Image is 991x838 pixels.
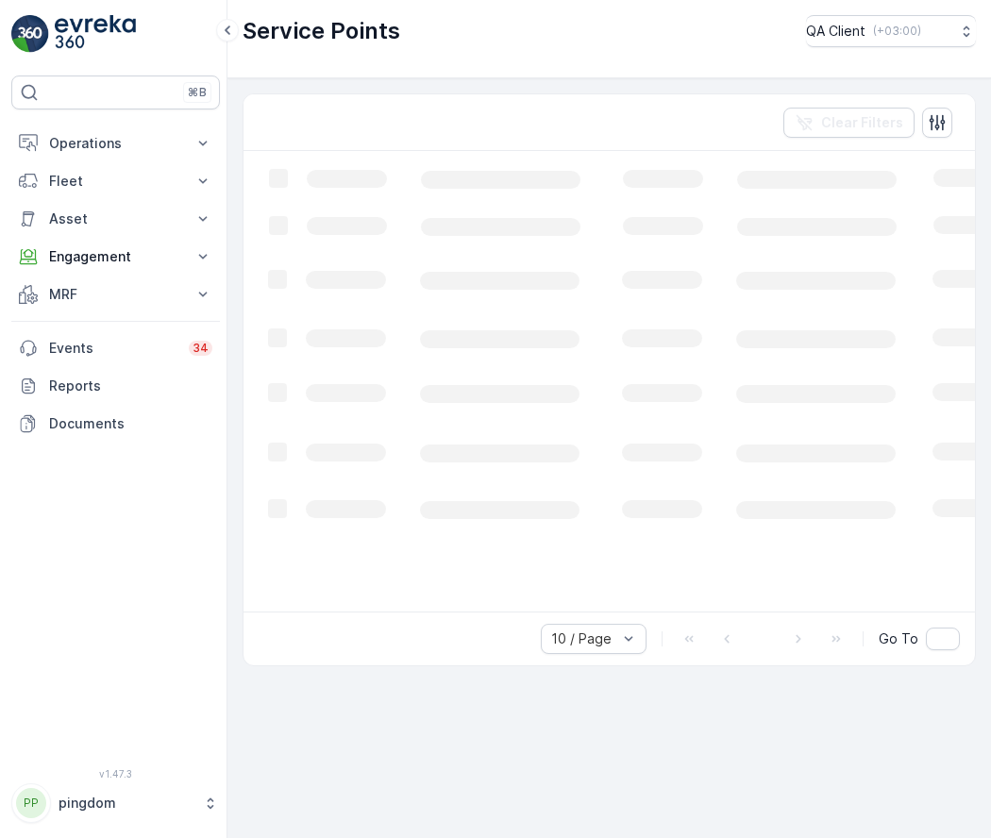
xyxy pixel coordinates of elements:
span: Go To [879,629,918,648]
a: Events34 [11,329,220,367]
p: Events [49,339,177,358]
p: Fleet [49,172,182,191]
button: QA Client(+03:00) [806,15,976,47]
button: Operations [11,125,220,162]
button: Asset [11,200,220,238]
p: 34 [193,341,209,356]
a: Reports [11,367,220,405]
p: Clear Filters [821,113,903,132]
button: Engagement [11,238,220,276]
p: Service Points [243,16,400,46]
p: Reports [49,377,212,395]
p: Documents [49,414,212,433]
button: Fleet [11,162,220,200]
img: logo_light-DOdMpM7g.png [55,15,136,53]
button: PPpingdom [11,783,220,823]
p: pingdom [59,794,193,813]
p: Asset [49,209,182,228]
div: PP [16,788,46,818]
p: Engagement [49,247,182,266]
span: v 1.47.3 [11,768,220,779]
p: ( +03:00 ) [873,24,921,39]
p: ⌘B [188,85,207,100]
p: Operations [49,134,182,153]
p: MRF [49,285,182,304]
a: Documents [11,405,220,443]
p: QA Client [806,22,865,41]
button: MRF [11,276,220,313]
img: logo [11,15,49,53]
button: Clear Filters [783,108,915,138]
